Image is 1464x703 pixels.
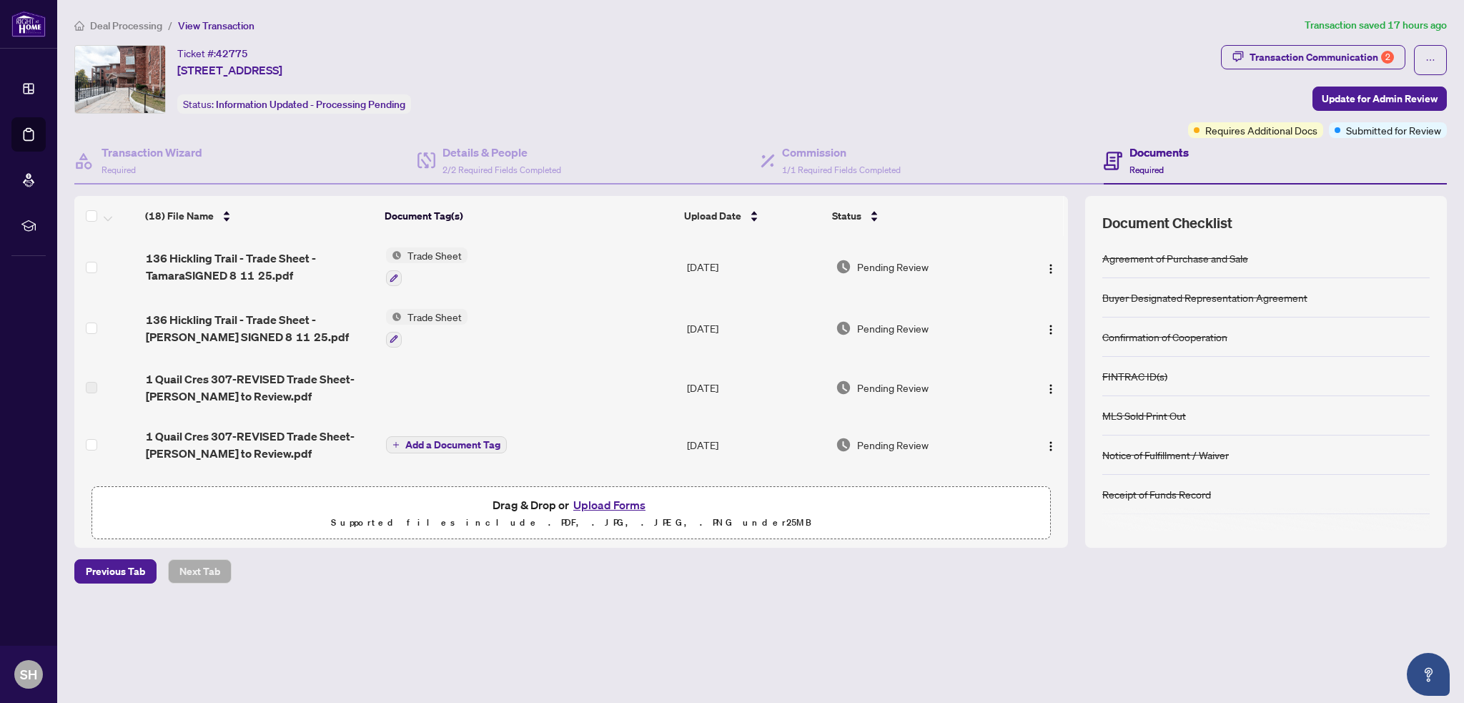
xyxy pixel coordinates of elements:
[836,259,851,275] img: Document Status
[1129,144,1189,161] h4: Documents
[681,298,830,359] td: [DATE]
[386,309,402,325] img: Status Icon
[1425,55,1435,65] span: ellipsis
[386,436,507,454] button: Add a Document Tag
[405,440,500,450] span: Add a Document Tag
[857,437,929,453] span: Pending Review
[1102,368,1167,384] div: FINTRAC ID(s)
[102,144,202,161] h4: Transaction Wizard
[857,259,929,275] span: Pending Review
[1102,213,1232,233] span: Document Checklist
[1381,51,1394,64] div: 2
[168,559,232,584] button: Next Tab
[1322,87,1438,110] span: Update for Admin Review
[177,45,248,62] div: Ticket #:
[493,496,650,514] span: Drag & Drop or
[146,428,375,462] span: 1 Quail Cres 307-REVISED Trade Sheet- [PERSON_NAME] to Review.pdf
[178,19,254,32] span: View Transaction
[1039,317,1062,340] button: Logo
[402,309,468,325] span: Trade Sheet
[86,560,145,583] span: Previous Tab
[20,664,37,684] span: SH
[1102,250,1248,266] div: Agreement of Purchase and Sale
[146,250,375,284] span: 136 Hickling Trail - Trade Sheet - TamaraSIGNED 8 11 25.pdf
[681,359,830,416] td: [DATE]
[1102,290,1307,305] div: Buyer Designated Representation Agreement
[836,320,851,336] img: Document Status
[1039,255,1062,278] button: Logo
[1305,17,1447,34] article: Transaction saved 17 hours ago
[1346,122,1441,138] span: Submitted for Review
[1407,653,1450,696] button: Open asap
[442,144,561,161] h4: Details & People
[379,196,678,236] th: Document Tag(s)
[1102,329,1227,345] div: Confirmation of Cooperation
[216,98,405,111] span: Information Updated - Processing Pending
[177,94,411,114] div: Status:
[101,514,1042,531] p: Supported files include .PDF, .JPG, .JPEG, .PNG under 25 MB
[1039,376,1062,399] button: Logo
[216,47,248,60] span: 42775
[386,309,468,348] button: Status IconTrade Sheet
[168,17,172,34] li: /
[836,380,851,395] img: Document Status
[1045,324,1057,335] img: Logo
[102,164,136,175] span: Required
[74,21,84,31] span: home
[145,208,214,224] span: (18) File Name
[386,247,402,263] img: Status Icon
[146,311,375,345] span: 136 Hickling Trail - Trade Sheet - [PERSON_NAME] SIGNED 8 11 25.pdf
[75,46,165,113] img: IMG-S12097853_1.jpg
[177,62,282,79] span: [STREET_ADDRESS]
[1129,164,1164,175] span: Required
[1205,122,1317,138] span: Requires Additional Docs
[386,436,507,453] button: Add a Document Tag
[681,236,830,298] td: [DATE]
[90,19,162,32] span: Deal Processing
[402,247,468,263] span: Trade Sheet
[684,208,741,224] span: Upload Date
[1250,46,1394,69] div: Transaction Communication
[857,320,929,336] span: Pending Review
[392,441,400,448] span: plus
[681,416,830,473] td: [DATE]
[1102,408,1186,423] div: MLS Sold Print Out
[569,496,650,514] button: Upload Forms
[1039,433,1062,456] button: Logo
[386,247,468,286] button: Status IconTrade Sheet
[1102,447,1229,463] div: Notice of Fulfillment / Waiver
[782,144,901,161] h4: Commission
[832,208,861,224] span: Status
[782,164,901,175] span: 1/1 Required Fields Completed
[857,380,929,395] span: Pending Review
[1045,263,1057,275] img: Logo
[836,437,851,453] img: Document Status
[681,473,830,535] td: [DATE]
[826,196,1012,236] th: Status
[442,164,561,175] span: 2/2 Required Fields Completed
[92,487,1050,540] span: Drag & Drop orUpload FormsSupported files include .PDF, .JPG, .JPEG, .PNG under25MB
[1221,45,1405,69] button: Transaction Communication2
[139,196,379,236] th: (18) File Name
[678,196,826,236] th: Upload Date
[11,11,46,37] img: logo
[1312,87,1447,111] button: Update for Admin Review
[74,559,157,584] button: Previous Tab
[146,370,375,405] span: 1 Quail Cres 307-REVISED Trade Sheet- [PERSON_NAME] to Review.pdf
[1045,441,1057,452] img: Logo
[1045,383,1057,395] img: Logo
[1102,486,1211,502] div: Receipt of Funds Record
